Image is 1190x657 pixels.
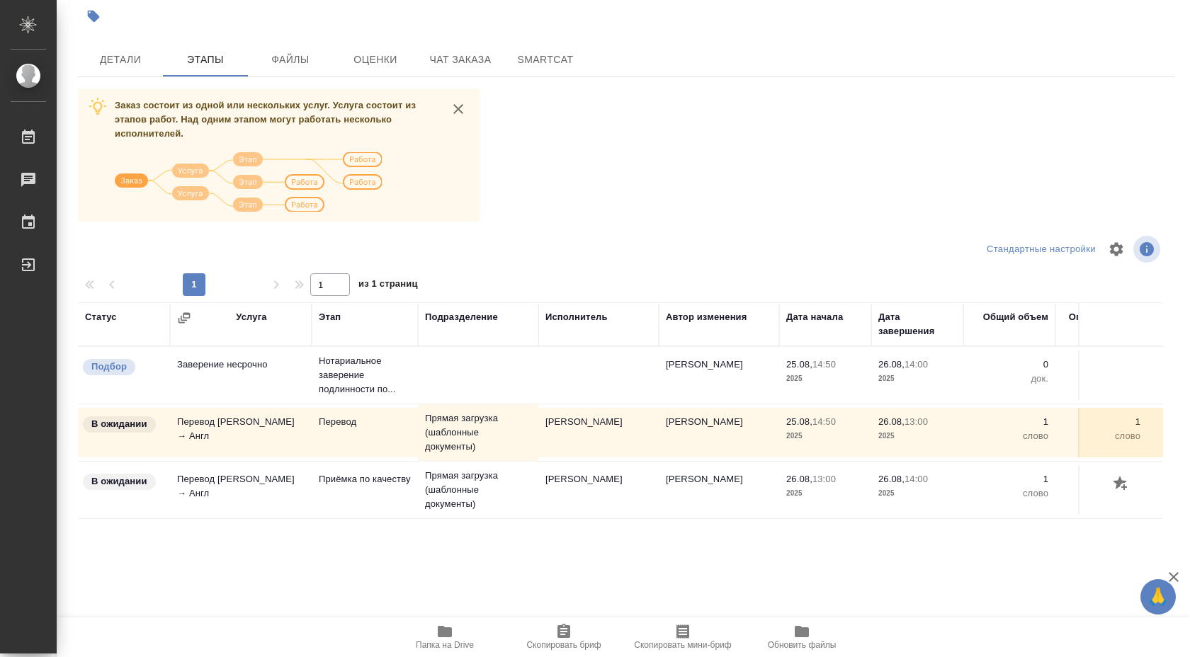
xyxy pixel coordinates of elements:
[319,472,411,486] p: Приёмка по качеству
[1062,472,1140,486] p: 1
[504,617,623,657] button: Скопировать бриф
[742,617,861,657] button: Обновить файлы
[983,310,1048,324] div: Общий объем
[1062,486,1140,501] p: слово
[659,465,779,515] td: [PERSON_NAME]
[1062,415,1140,429] p: 1
[448,98,469,120] button: close
[115,100,416,139] span: Заказ состоит из одной или нескольких услуг. Услуга состоит из этапов работ. Над одним этапом мог...
[666,310,747,324] div: Автор изменения
[786,310,843,324] div: Дата начала
[91,417,147,431] p: В ожидании
[659,350,779,400] td: [PERSON_NAME]
[91,360,127,374] p: Подбор
[319,310,341,324] div: Этап
[1062,372,1140,386] p: док.
[970,372,1048,386] p: док.
[418,404,538,461] td: Прямая загрузка (шаблонные документы)
[86,51,154,69] span: Детали
[786,416,812,427] p: 25.08,
[526,640,601,650] span: Скопировать бриф
[786,429,864,443] p: 2025
[905,474,928,484] p: 14:00
[768,640,837,650] span: Обновить файлы
[236,310,266,324] div: Услуга
[425,310,498,324] div: Подразделение
[358,275,418,296] span: из 1 страниц
[341,51,409,69] span: Оценки
[659,408,779,457] td: [PERSON_NAME]
[970,415,1048,429] p: 1
[970,358,1048,372] p: 0
[634,640,731,650] span: Скопировать мини-бриф
[970,429,1048,443] p: слово
[1062,358,1140,372] p: 0
[545,310,608,324] div: Исполнитель
[319,415,411,429] p: Перевод
[786,474,812,484] p: 26.08,
[538,408,659,457] td: [PERSON_NAME]
[878,359,905,370] p: 26.08,
[812,474,836,484] p: 13:00
[812,359,836,370] p: 14:50
[878,372,956,386] p: 2025
[812,416,836,427] p: 14:50
[1099,232,1133,266] span: Настроить таблицу
[319,354,411,396] p: Нотариальное заверение подлинности по...
[905,416,928,427] p: 13:00
[170,465,312,515] td: Перевод [PERSON_NAME] → Англ
[511,51,579,69] span: SmartCat
[1146,582,1170,612] span: 🙏
[418,462,538,518] td: Прямая загрузка (шаблонные документы)
[170,408,312,457] td: Перевод [PERSON_NAME] → Англ
[426,51,494,69] span: Чат заказа
[970,486,1048,501] p: слово
[623,617,742,657] button: Скопировать мини-бриф
[416,640,474,650] span: Папка на Drive
[85,310,117,324] div: Статус
[91,474,147,489] p: В ожидании
[878,486,956,501] p: 2025
[905,359,928,370] p: 14:00
[1140,579,1176,615] button: 🙏
[786,372,864,386] p: 2025
[878,474,905,484] p: 26.08,
[170,350,312,400] td: Заверение несрочно
[786,359,812,370] p: 25.08,
[1062,429,1140,443] p: слово
[970,472,1048,486] p: 1
[878,429,956,443] p: 2025
[1133,236,1163,263] span: Посмотреть информацию
[385,617,504,657] button: Папка на Drive
[983,239,1099,261] div: split button
[786,486,864,501] p: 2025
[177,311,191,325] button: Сгруппировать
[171,51,239,69] span: Этапы
[256,51,324,69] span: Файлы
[78,1,109,32] button: Добавить тэг
[878,310,956,338] div: Дата завершения
[1109,472,1133,496] button: Добавить оценку
[1062,310,1140,338] div: Оплачиваемый объем
[538,465,659,515] td: [PERSON_NAME]
[878,416,905,427] p: 26.08,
